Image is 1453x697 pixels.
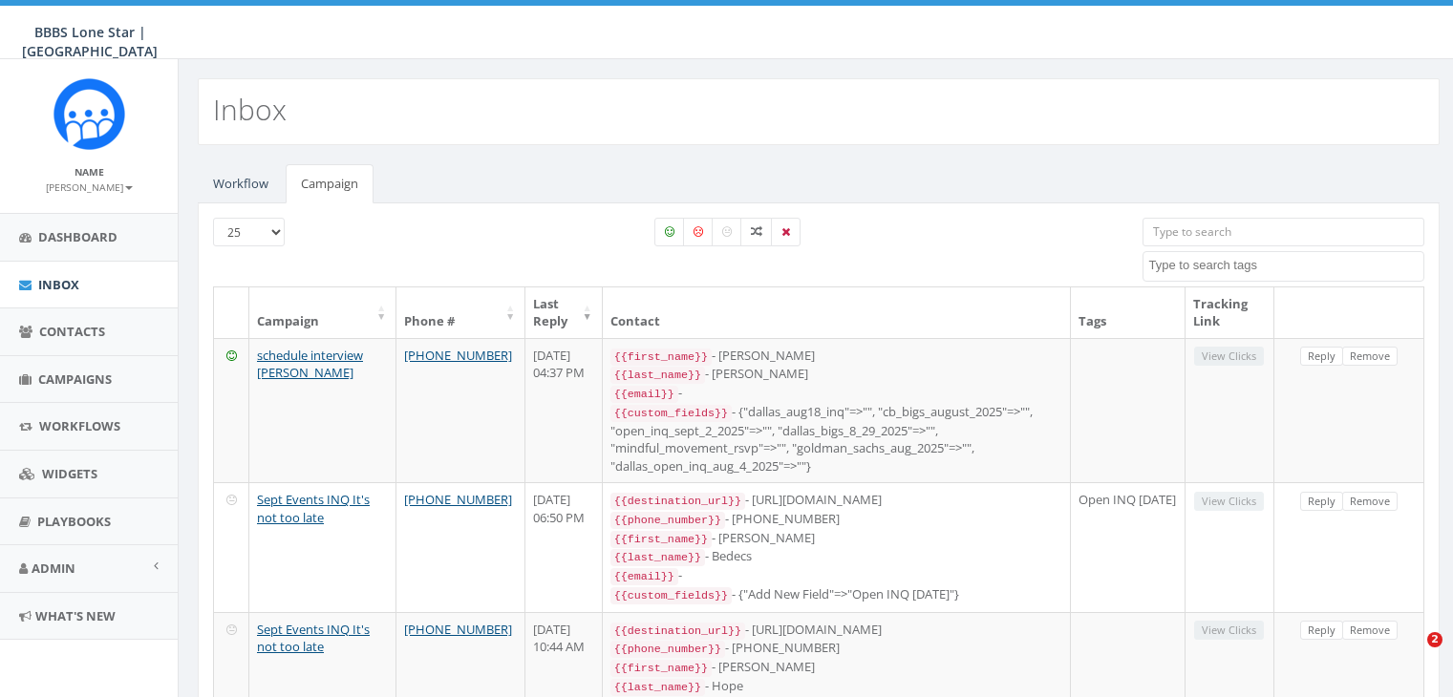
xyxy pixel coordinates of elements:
[1071,287,1185,338] th: Tags
[75,165,104,179] small: Name
[683,218,714,246] label: Negative
[610,621,1063,640] div: - [URL][DOMAIN_NAME]
[610,367,705,384] code: {{last_name}}
[53,78,125,150] img: Rally_Corp_Icon.png
[610,365,1063,384] div: - [PERSON_NAME]
[38,228,118,245] span: Dashboard
[610,512,725,529] code: {{phone_number}}
[198,164,284,203] a: Workflow
[610,493,745,510] code: {{destination_url}}
[610,549,705,566] code: {{last_name}}
[610,510,1063,529] div: - [PHONE_NUMBER]
[525,287,602,338] th: Last Reply: activate to sort column ascending
[404,621,512,638] a: [PHONE_NUMBER]
[1342,347,1398,367] a: Remove
[1300,347,1343,367] a: Reply
[610,587,732,604] code: {{custom_fields}}
[46,178,133,195] a: [PERSON_NAME]
[610,403,1063,475] div: - {"dallas_aug18_inq"=>"", "cb_bigs_august_2025"=>"", "open_inq_sept_2_2025"=>"", "dallas_bigs_8_...
[1071,482,1185,611] td: Open INQ [DATE]
[1300,621,1343,641] a: Reply
[610,641,725,658] code: {{phone_number}}
[39,323,105,340] span: Contacts
[525,482,602,611] td: [DATE] 06:50 PM
[1342,621,1398,641] a: Remove
[46,180,133,194] small: [PERSON_NAME]
[257,347,363,382] a: schedule interview [PERSON_NAME]
[1148,257,1423,274] textarea: Search
[37,513,111,530] span: Playbooks
[610,386,678,403] code: {{email}}
[610,531,712,548] code: {{first_name}}
[38,370,112,388] span: Campaigns
[1388,632,1434,678] iframe: Intercom live chat
[257,621,370,656] a: Sept Events INQ It's not too late
[610,384,1063,403] div: -
[610,660,712,677] code: {{first_name}}
[286,164,374,203] a: Campaign
[35,607,116,624] span: What's New
[603,287,1072,338] th: Contact
[257,491,370,526] a: Sept Events INQ It's not too late
[1300,492,1343,512] a: Reply
[404,347,512,364] a: [PHONE_NUMBER]
[42,465,97,482] span: Widgets
[1342,492,1398,512] a: Remove
[39,417,120,434] span: Workflows
[712,218,742,246] label: Neutral
[610,566,1063,585] div: -
[249,287,396,338] th: Campaign: activate to sort column ascending
[740,218,773,246] label: Mixed
[654,218,685,246] label: Positive
[404,491,512,508] a: [PHONE_NUMBER]
[610,547,1063,566] div: - Bedecs
[396,287,525,338] th: Phone #: activate to sort column ascending
[610,529,1063,548] div: - [PERSON_NAME]
[771,218,801,246] label: Removed
[610,568,678,585] code: {{email}}
[1143,218,1424,246] input: Type to search
[610,347,1063,366] div: - [PERSON_NAME]
[610,348,712,366] code: {{first_name}}
[38,276,79,293] span: Inbox
[610,677,1063,696] div: - Hope
[1427,632,1442,647] span: 2
[525,338,602,483] td: [DATE] 04:37 PM
[610,491,1063,510] div: - [URL][DOMAIN_NAME]
[610,658,1063,677] div: - [PERSON_NAME]
[610,623,745,640] code: {{destination_url}}
[213,94,287,125] h2: Inbox
[610,639,1063,658] div: - [PHONE_NUMBER]
[610,405,732,422] code: {{custom_fields}}
[610,679,705,696] code: {{last_name}}
[1186,287,1274,338] th: Tracking Link
[610,585,1063,604] div: - {"Add New Field"=>"Open INQ [DATE]"}
[22,23,158,60] span: BBBS Lone Star | [GEOGRAPHIC_DATA]
[32,560,75,577] span: Admin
